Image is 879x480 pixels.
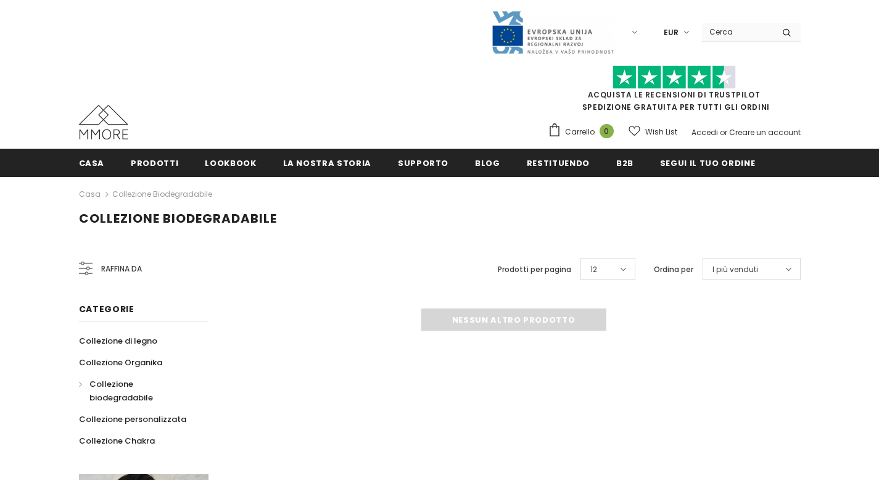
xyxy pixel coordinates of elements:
span: SPEDIZIONE GRATUITA PER TUTTI GLI ORDINI [548,71,801,112]
a: Collezione biodegradabile [112,189,212,199]
img: Javni Razpis [491,10,614,55]
span: Collezione biodegradabile [79,210,277,227]
a: Acquista le recensioni di TrustPilot [588,89,761,100]
span: Categorie [79,303,134,315]
img: Casi MMORE [79,105,128,139]
a: Blog [475,149,500,176]
span: Blog [475,157,500,169]
img: Fidati di Pilot Stars [613,65,736,89]
a: Collezione di legno [79,330,157,352]
span: Collezione personalizzata [79,413,186,425]
span: Segui il tuo ordine [660,157,755,169]
a: Accedi [691,127,718,138]
a: Collezione Chakra [79,430,155,452]
span: La nostra storia [283,157,371,169]
label: Prodotti per pagina [498,263,571,276]
span: 12 [590,263,597,276]
span: Prodotti [131,157,178,169]
a: Prodotti [131,149,178,176]
span: I più venduti [712,263,758,276]
a: Collezione biodegradabile [79,373,195,408]
span: Raffina da [101,262,142,276]
span: Collezione Organika [79,357,162,368]
a: Segui il tuo ordine [660,149,755,176]
span: Wish List [645,126,677,138]
span: Restituendo [527,157,590,169]
label: Ordina per [654,263,693,276]
input: Search Site [702,23,773,41]
span: Casa [79,157,105,169]
a: Carrello 0 [548,123,620,141]
span: B2B [616,157,633,169]
a: Collezione Organika [79,352,162,373]
a: Restituendo [527,149,590,176]
a: Casa [79,187,101,202]
span: or [720,127,727,138]
span: 0 [600,124,614,138]
a: La nostra storia [283,149,371,176]
span: Lookbook [205,157,256,169]
a: Javni Razpis [491,27,614,37]
a: B2B [616,149,633,176]
span: EUR [664,27,679,39]
a: Lookbook [205,149,256,176]
a: supporto [398,149,448,176]
span: supporto [398,157,448,169]
a: Creare un account [729,127,801,138]
a: Casa [79,149,105,176]
a: Wish List [629,121,677,143]
a: Collezione personalizzata [79,408,186,430]
span: Carrello [565,126,595,138]
span: Collezione di legno [79,335,157,347]
span: Collezione Chakra [79,435,155,447]
span: Collezione biodegradabile [89,378,153,403]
